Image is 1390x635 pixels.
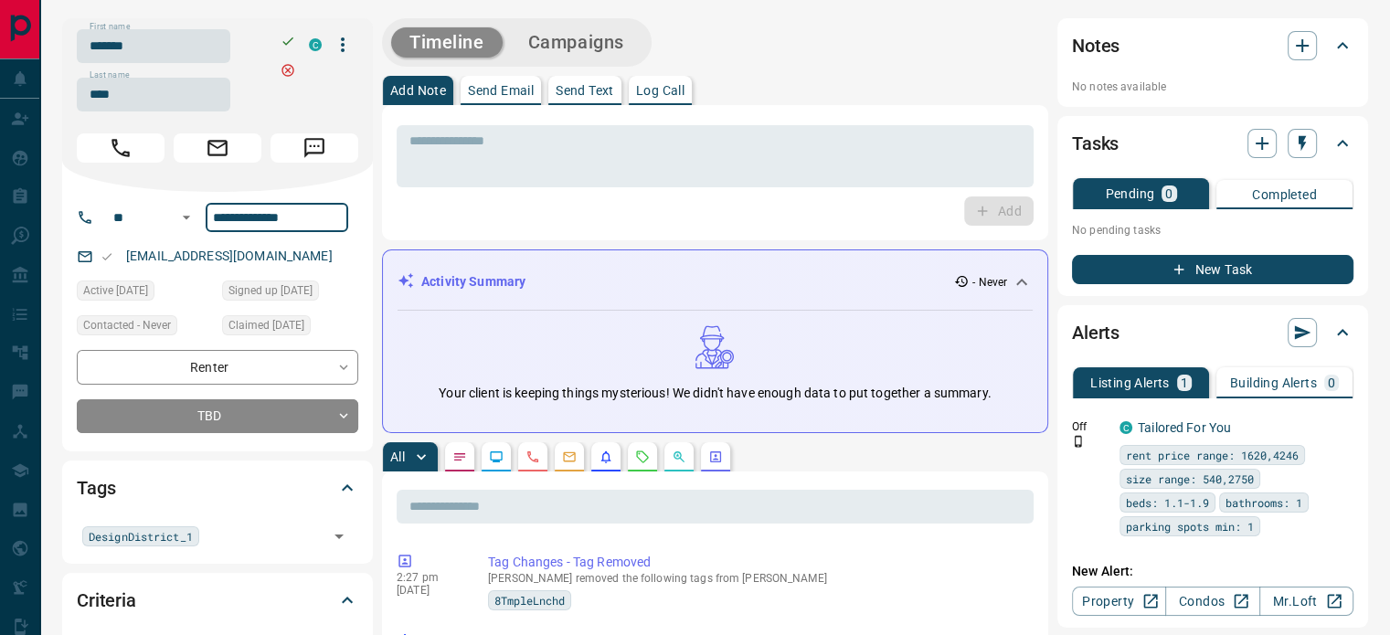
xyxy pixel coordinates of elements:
label: Last name [90,69,130,81]
div: condos.ca [1119,421,1132,434]
span: Signed up [DATE] [228,281,313,300]
p: Your client is keeping things mysterious! We didn't have enough data to put together a summary. [439,384,991,403]
span: DesignDistrict_1 [89,527,193,545]
p: No notes available [1072,79,1353,95]
svg: Listing Alerts [599,450,613,464]
div: condos.ca [309,38,322,51]
svg: Notes [452,450,467,464]
p: 1 [1181,376,1188,389]
div: Tags [77,466,358,510]
div: Tasks [1072,122,1353,165]
svg: Agent Actions [708,450,723,464]
div: Activity Summary- Never [398,265,1033,299]
button: Open [326,524,352,549]
p: Send Email [468,84,534,97]
p: Listing Alerts [1090,376,1170,389]
p: 2:27 pm [397,571,461,584]
a: Tailored For You [1138,420,1231,435]
div: Tue Jun 02 2020 [222,280,358,306]
p: New Alert: [1072,562,1353,581]
p: Log Call [636,84,684,97]
p: No pending tasks [1072,217,1353,244]
span: size range: 540,2750 [1126,470,1254,488]
svg: Opportunities [672,450,686,464]
p: [DATE] [397,584,461,597]
span: parking spots min: 1 [1126,517,1254,535]
span: Contacted - Never [83,316,171,334]
svg: Calls [525,450,540,464]
span: beds: 1.1-1.9 [1126,493,1209,512]
p: Pending [1105,187,1154,200]
button: Open [175,206,197,228]
span: bathrooms: 1 [1226,493,1302,512]
button: Campaigns [510,27,642,58]
div: TBD [77,399,358,433]
div: Alerts [1072,311,1353,355]
p: Completed [1252,188,1317,201]
a: [EMAIL_ADDRESS][DOMAIN_NAME] [126,249,333,263]
div: Notes [1072,24,1353,68]
svg: Lead Browsing Activity [489,450,504,464]
div: Criteria [77,578,358,622]
h2: Tasks [1072,129,1119,158]
span: Email [174,133,261,163]
span: Message [271,133,358,163]
span: rent price range: 1620,4246 [1126,446,1299,464]
svg: Emails [562,450,577,464]
a: Mr.Loft [1259,587,1353,616]
h2: Alerts [1072,318,1119,347]
p: Off [1072,418,1109,435]
span: Active [DATE] [83,281,148,300]
p: All [390,450,405,463]
div: Renter [77,350,358,384]
h2: Notes [1072,31,1119,60]
label: First name [90,21,130,33]
p: - Never [972,274,1007,291]
span: 8TmpleLnchd [494,591,565,609]
p: Send Text [556,84,614,97]
button: Timeline [391,27,503,58]
a: Property [1072,587,1166,616]
svg: Requests [635,450,650,464]
p: Building Alerts [1230,376,1317,389]
h2: Tags [77,473,115,503]
p: Tag Changes - Tag Removed [488,553,1026,572]
button: New Task [1072,255,1353,284]
span: Call [77,133,164,163]
span: Claimed [DATE] [228,316,304,334]
div: Mon Feb 07 2022 [77,280,213,306]
p: 0 [1165,187,1172,200]
p: 0 [1328,376,1335,389]
p: [PERSON_NAME] removed the following tags from [PERSON_NAME] [488,572,1026,585]
div: Tue Oct 06 2020 [222,315,358,341]
svg: Push Notification Only [1072,435,1085,448]
h2: Criteria [77,586,136,615]
svg: Email Valid [101,250,113,263]
p: Activity Summary [421,272,525,291]
p: Add Note [390,84,446,97]
a: Condos [1165,587,1259,616]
